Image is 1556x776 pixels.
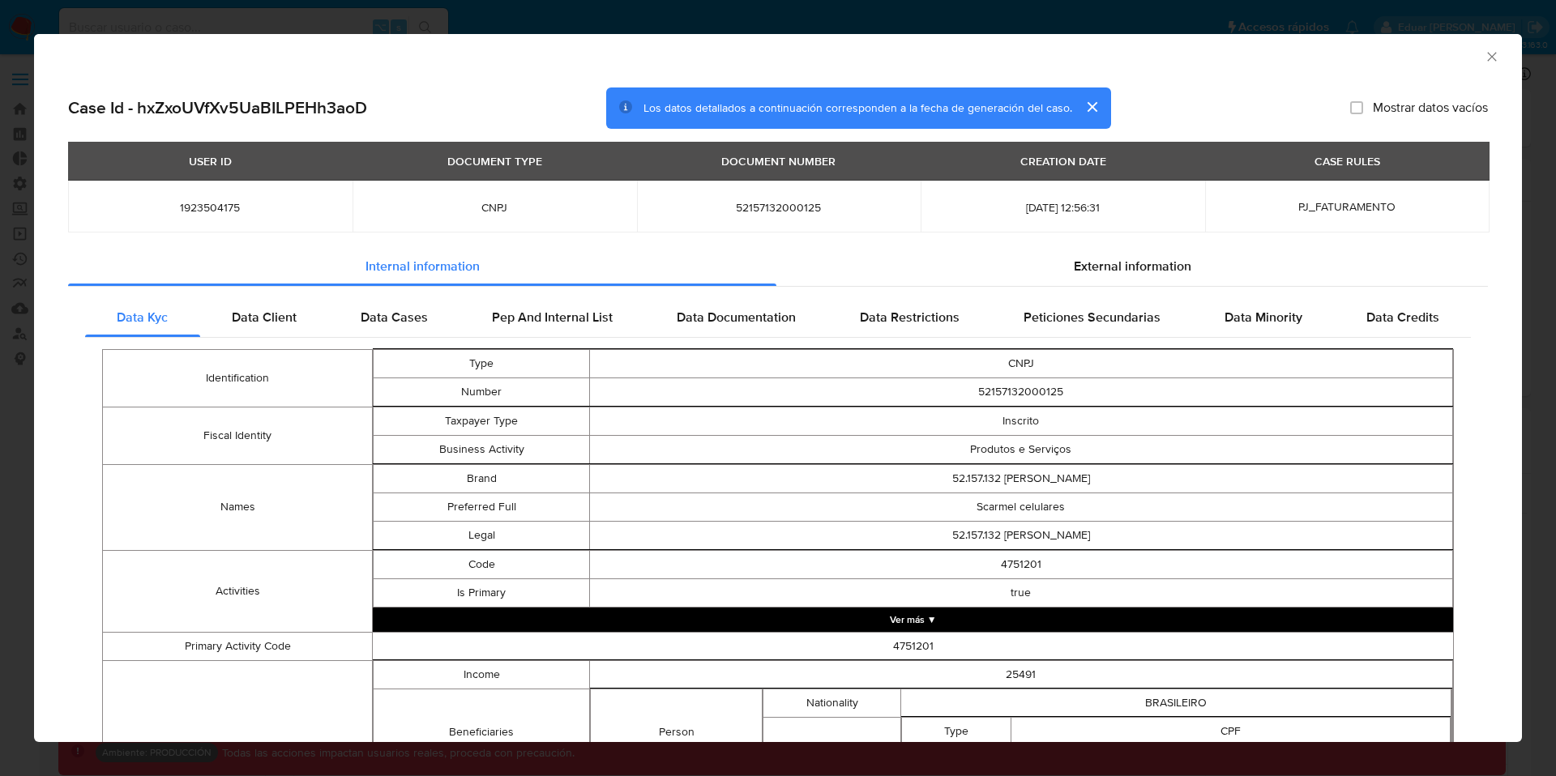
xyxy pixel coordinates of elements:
div: Detailed info [68,247,1488,286]
div: CASE RULES [1305,147,1390,175]
span: 1923504175 [88,200,333,215]
div: USER ID [179,147,242,175]
td: Produtos e Serviços [589,435,1452,463]
td: Scarmel celulares [589,492,1452,521]
td: Identification [763,717,901,774]
td: Activities [103,550,373,632]
td: Is Primary [374,578,589,607]
td: Brand [374,464,589,492]
td: CPF [1011,717,1451,745]
span: Internal information [365,257,480,275]
td: Inscrito [589,407,1452,435]
button: cerrar [1072,87,1111,126]
td: 52.157.132 [PERSON_NAME] [589,464,1452,492]
button: Cerrar ventana [1484,49,1498,63]
td: Names [103,464,373,550]
td: CNPJ [589,349,1452,377]
td: Beneficiaries [374,689,589,776]
td: 52.157.132 [PERSON_NAME] [589,521,1452,549]
td: 52157132000125 [589,377,1452,406]
td: BRASILEIRO [901,689,1451,717]
span: Data Kyc [117,308,168,326]
span: External information [1074,257,1191,275]
span: 52157132000125 [656,200,902,215]
td: Primary Activity Code [103,632,373,660]
span: Data Cases [361,308,428,326]
div: DOCUMENT TYPE [438,147,552,175]
span: CNPJ [372,200,618,215]
span: Los datos detallados a continuación corresponden a la fecha de generación del caso. [643,100,1072,116]
td: 25491 [589,660,1452,689]
span: Mostrar datos vacíos [1373,100,1488,116]
span: Data Client [232,308,297,326]
h2: Case Id - hxZxoUVfXv5UaBILPEHh3aoD [68,97,367,118]
td: Person [590,689,763,775]
span: Data Credits [1366,308,1439,326]
td: Fiscal Identity [103,407,373,464]
td: Legal [374,521,589,549]
span: Pep And Internal List [492,308,613,326]
button: Expand array [373,608,1453,632]
span: PJ_FATURAMENTO [1298,198,1396,215]
td: Type [902,717,1011,745]
td: true [589,578,1452,607]
span: Data Documentation [677,308,796,326]
td: Identification [103,349,373,407]
td: Income [374,660,589,689]
td: 4751201 [589,550,1452,578]
span: Data Minority [1225,308,1302,326]
span: Data Restrictions [860,308,960,326]
td: 4751201 [373,632,1454,660]
span: [DATE] 12:56:31 [940,200,1186,215]
span: Peticiones Secundarias [1024,308,1161,326]
div: DOCUMENT NUMBER [712,147,845,175]
td: Taxpayer Type [374,407,589,435]
td: Type [374,349,589,377]
td: Number [374,377,589,406]
td: Business Activity [374,435,589,463]
td: Preferred Full [374,492,589,521]
div: CREATION DATE [1011,147,1116,175]
td: Code [374,550,589,578]
div: Detailed internal info [85,298,1471,337]
div: closure-recommendation-modal [34,34,1522,742]
td: Nationality [763,689,901,717]
input: Mostrar datos vacíos [1350,101,1363,114]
